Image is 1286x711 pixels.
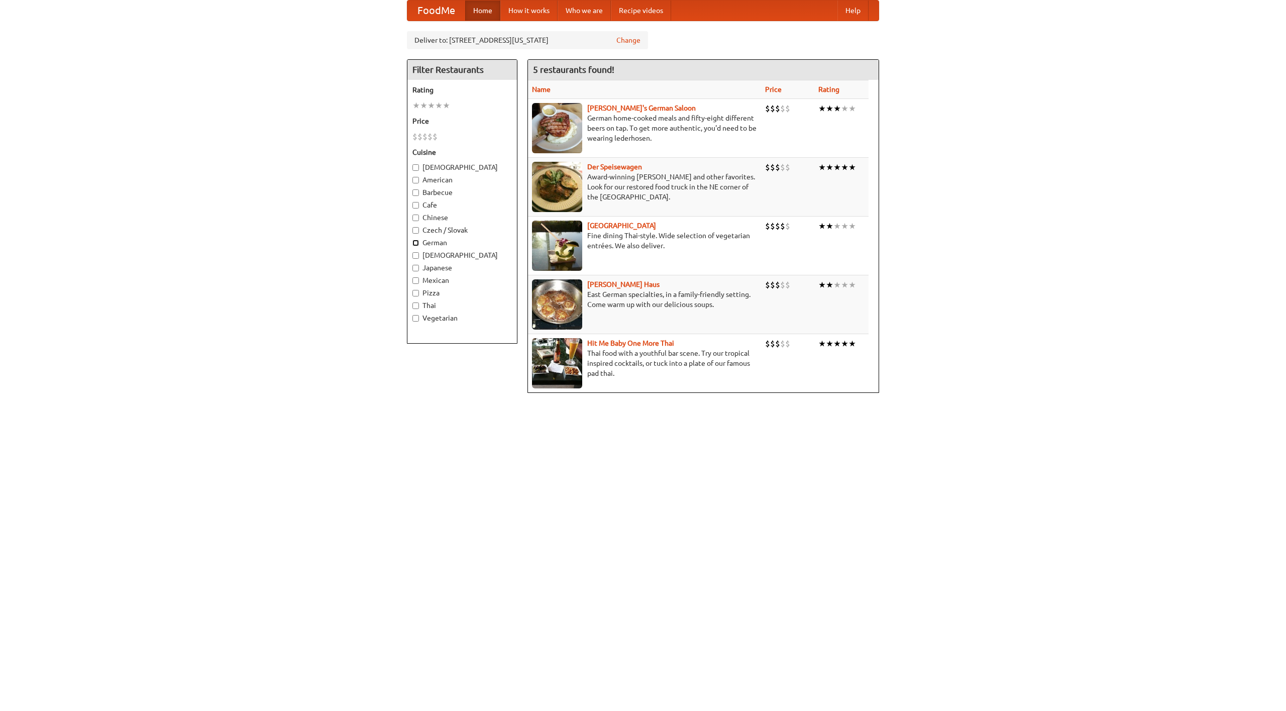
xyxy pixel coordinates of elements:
li: $ [780,279,785,290]
a: FoodMe [407,1,465,21]
li: ★ [833,103,841,114]
input: Vegetarian [412,315,419,322]
li: $ [780,103,785,114]
input: Thai [412,302,419,309]
li: $ [785,103,790,114]
li: ★ [818,103,826,114]
a: [PERSON_NAME]'s German Saloon [587,104,696,112]
li: ★ [826,279,833,290]
a: Recipe videos [611,1,671,21]
img: esthers.jpg [532,103,582,153]
li: ★ [818,279,826,290]
li: $ [785,221,790,232]
li: $ [412,131,417,142]
li: $ [780,162,785,173]
label: Pizza [412,288,512,298]
label: Chinese [412,213,512,223]
a: How it works [500,1,558,21]
input: Barbecue [412,189,419,196]
li: ★ [443,100,450,111]
li: $ [775,221,780,232]
img: babythai.jpg [532,338,582,388]
h5: Price [412,116,512,126]
label: Japanese [412,263,512,273]
p: German home-cooked meals and fifty-eight different beers on tap. To get more authentic, you'd nee... [532,113,757,143]
a: Home [465,1,500,21]
li: ★ [841,162,848,173]
li: $ [780,338,785,349]
p: Award-winning [PERSON_NAME] and other favorites. Look for our restored food truck in the NE corne... [532,172,757,202]
li: ★ [818,221,826,232]
li: ★ [841,338,848,349]
label: Mexican [412,275,512,285]
input: Mexican [412,277,419,284]
li: $ [765,279,770,290]
li: ★ [841,221,848,232]
input: Chinese [412,215,419,221]
li: ★ [412,100,420,111]
input: German [412,240,419,246]
a: Hit Me Baby One More Thai [587,339,674,347]
li: ★ [848,221,856,232]
a: [PERSON_NAME] Haus [587,280,660,288]
li: ★ [848,103,856,114]
li: ★ [833,338,841,349]
label: [DEMOGRAPHIC_DATA] [412,162,512,172]
li: ★ [826,221,833,232]
li: ★ [435,100,443,111]
li: ★ [818,338,826,349]
li: $ [770,279,775,290]
li: $ [775,162,780,173]
li: ★ [833,221,841,232]
input: Cafe [412,202,419,209]
li: ★ [826,103,833,114]
label: Barbecue [412,187,512,197]
li: $ [770,221,775,232]
img: satay.jpg [532,221,582,271]
img: speisewagen.jpg [532,162,582,212]
li: ★ [427,100,435,111]
li: ★ [841,103,848,114]
input: Pizza [412,290,419,296]
li: $ [785,338,790,349]
ng-pluralize: 5 restaurants found! [533,65,614,74]
a: Price [765,85,782,93]
p: Thai food with a youthful bar scene. Try our tropical inspired cocktails, or tuck into a plate of... [532,348,757,378]
li: $ [775,103,780,114]
li: ★ [833,162,841,173]
label: Thai [412,300,512,311]
li: ★ [833,279,841,290]
li: $ [765,221,770,232]
li: $ [427,131,433,142]
li: ★ [420,100,427,111]
label: Cafe [412,200,512,210]
li: ★ [848,279,856,290]
label: [DEMOGRAPHIC_DATA] [412,250,512,260]
a: Name [532,85,551,93]
a: Rating [818,85,839,93]
li: $ [780,221,785,232]
li: $ [422,131,427,142]
li: $ [765,338,770,349]
input: Japanese [412,265,419,271]
li: $ [433,131,438,142]
li: ★ [826,338,833,349]
li: $ [785,162,790,173]
a: [GEOGRAPHIC_DATA] [587,222,656,230]
input: Czech / Slovak [412,227,419,234]
h5: Cuisine [412,147,512,157]
a: Der Speisewagen [587,163,642,171]
h4: Filter Restaurants [407,60,517,80]
label: Czech / Slovak [412,225,512,235]
li: $ [775,279,780,290]
input: [DEMOGRAPHIC_DATA] [412,252,419,259]
h5: Rating [412,85,512,95]
a: Help [837,1,869,21]
a: Who we are [558,1,611,21]
label: Vegetarian [412,313,512,323]
li: $ [785,279,790,290]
